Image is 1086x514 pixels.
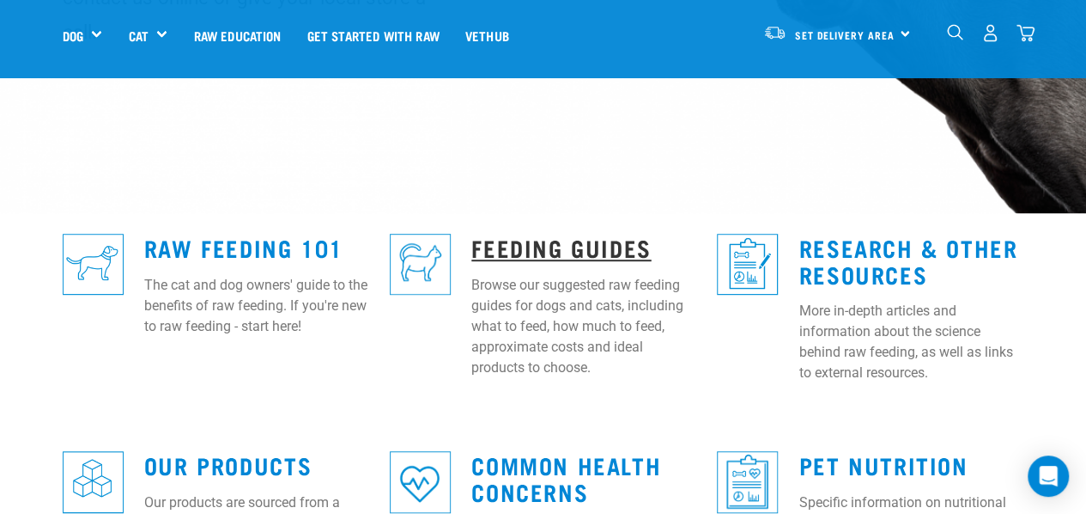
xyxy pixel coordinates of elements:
a: Vethub [452,1,522,70]
p: More in-depth articles and information about the science behind raw feeding, as well as links to ... [798,301,1023,383]
img: re-icons-cubes2-sq-blue.png [63,451,124,512]
a: Feeding Guides [471,241,651,254]
a: Our Products [144,458,312,471]
img: re-icons-healthcheck1-sq-blue.png [717,234,778,295]
img: home-icon-1@2x.png [947,24,963,40]
img: van-moving.png [763,25,786,40]
a: Research & Other Resources [798,241,1017,280]
a: Common Health Concerns [471,458,661,498]
img: user.png [981,24,999,42]
a: Raw Education [180,1,294,70]
img: re-icons-cat2-sq-blue.png [390,234,451,295]
a: Pet Nutrition [798,458,968,471]
p: Browse our suggested raw feeding guides for dogs and cats, including what to feed, how much to fe... [471,275,696,378]
a: Cat [128,26,148,46]
img: re-icons-heart-sq-blue.png [390,451,451,512]
img: home-icon@2x.png [1016,24,1034,42]
span: Set Delivery Area [795,32,895,38]
div: Open Intercom Messenger [1028,456,1069,497]
a: Raw Feeding 101 [144,241,343,254]
a: Get started with Raw [294,1,452,70]
p: The cat and dog owners' guide to the benefits of raw feeding. If you're new to raw feeding - star... [144,275,369,337]
a: Dog [63,26,83,46]
img: re-icons-healthcheck3-sq-blue.png [717,451,778,512]
img: re-icons-dog3-sq-blue.png [63,234,124,295]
